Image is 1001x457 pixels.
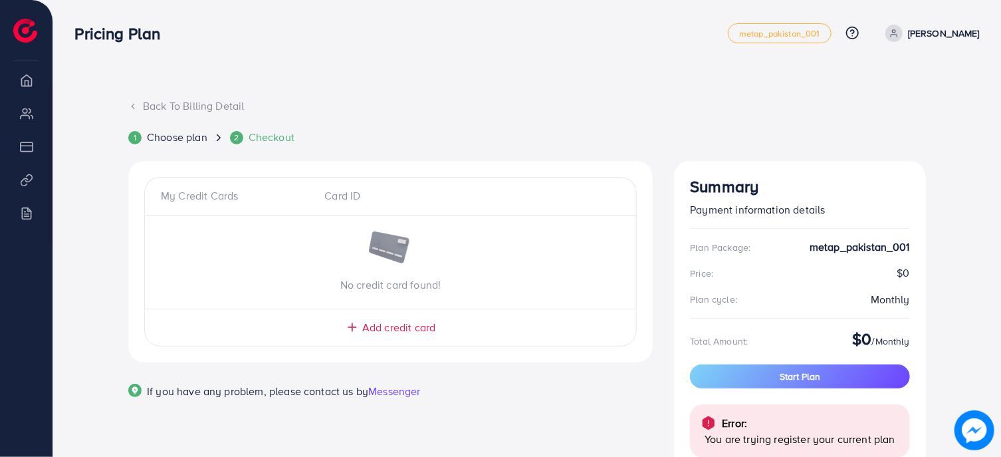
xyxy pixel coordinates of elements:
[362,320,435,335] span: Add credit card
[128,384,142,397] img: Popup guide
[690,241,750,254] div: Plan Package:
[701,415,717,431] img: alert
[690,267,713,280] div: Price:
[690,365,910,388] button: Start Plan
[249,130,294,145] span: Checkout
[314,188,467,204] div: Card ID
[368,384,420,398] span: Messenger
[852,329,910,354] div: /
[852,329,871,349] h3: $0
[230,131,243,144] div: 2
[128,131,142,144] div: 1
[954,410,994,450] img: image
[875,335,910,348] span: Monthly
[908,25,980,41] p: [PERSON_NAME]
[690,293,737,306] div: Plan cycle:
[690,335,748,348] div: Total Amount:
[74,24,171,43] h3: Pricing Plan
[728,23,832,43] a: metap_pakistan_001
[705,431,899,447] p: You are trying register your current plan
[368,231,414,266] img: image
[161,188,314,204] div: My Credit Cards
[690,202,910,218] p: Payment information details
[145,277,636,293] p: No credit card found!
[690,177,910,196] h3: Summary
[739,29,820,38] span: metap_pakistan_001
[690,265,910,281] div: $0
[871,292,910,307] div: Monthly
[147,384,368,398] span: If you have any problem, please contact us by
[13,19,37,43] img: logo
[128,98,926,114] div: Back To Billing Detail
[722,415,747,431] p: Error:
[810,239,910,255] strong: metap_pakistan_001
[880,25,980,42] a: [PERSON_NAME]
[780,370,820,383] span: Start Plan
[147,130,207,145] span: Choose plan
